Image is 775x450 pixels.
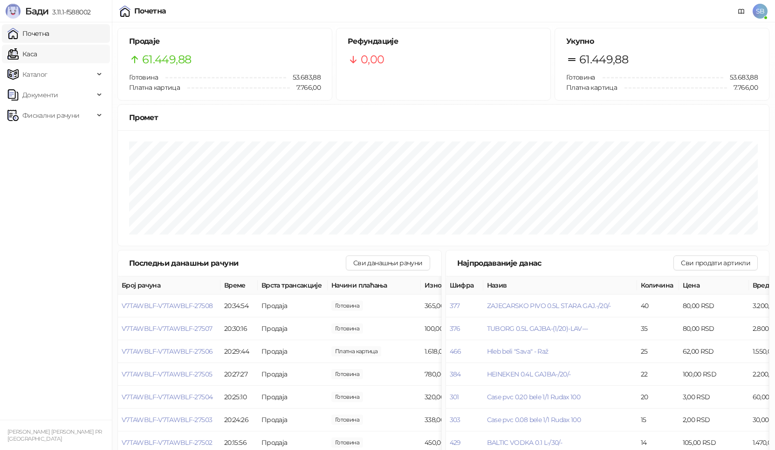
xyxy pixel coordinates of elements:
span: 100,00 [331,323,363,334]
button: V7TAWBLF-V7TAWBLF-27506 [122,347,213,356]
span: 53.683,88 [286,72,321,82]
td: 338,00 RSD [421,409,491,431]
td: 20:27:27 [220,363,258,386]
button: V7TAWBLF-V7TAWBLF-27503 [122,416,212,424]
span: Готовина [566,73,595,81]
a: Почетна [7,24,49,43]
button: Сви данашњи рачуни [346,255,430,270]
div: Промет [129,112,758,123]
span: 53.683,88 [723,72,758,82]
button: 429 [450,438,461,447]
div: Почетна [134,7,166,15]
td: 20:25:10 [220,386,258,409]
span: Платна картица [129,83,180,92]
td: Продаја [258,340,328,363]
span: 365,00 [331,301,363,311]
span: 1.618,00 [331,346,381,356]
td: 25 [637,340,679,363]
button: Сви продати артикли [673,255,758,270]
a: Документација [734,4,749,19]
button: V7TAWBLF-V7TAWBLF-27504 [122,393,213,401]
td: Продаја [258,317,328,340]
td: Продаја [258,295,328,317]
td: 20 [637,386,679,409]
h5: Укупно [566,36,758,47]
th: Цена [679,276,749,295]
td: 80,00 RSD [679,317,749,340]
span: Документи [22,86,58,104]
td: Продаја [258,386,328,409]
button: V7TAWBLF-V7TAWBLF-27508 [122,302,213,310]
td: 365,00 RSD [421,295,491,317]
button: Case pvc 0.20 bele 1/1 Rudax 100 [487,393,581,401]
span: 0,00 [361,51,384,68]
td: 35 [637,317,679,340]
span: 61.449,88 [579,51,628,68]
span: Платна картица [566,83,617,92]
button: HEINEKEN 0.4L GAJBA-/20/- [487,370,571,378]
button: 303 [450,416,460,424]
span: 450,00 [331,437,363,448]
h5: Продаје [129,36,321,47]
th: Врста трансакције [258,276,328,295]
td: 100,00 RSD [421,317,491,340]
button: 384 [450,370,461,378]
span: Бади [25,6,48,17]
span: 320,00 [331,392,363,402]
td: 780,00 RSD [421,363,491,386]
th: Начини плаћања [328,276,421,295]
button: Case pvc 0.08 bele 1/1 Rudax 100 [487,416,581,424]
button: 376 [450,324,460,333]
button: V7TAWBLF-V7TAWBLF-27502 [122,438,212,447]
td: 320,00 RSD [421,386,491,409]
th: Број рачуна [118,276,220,295]
th: Време [220,276,258,295]
td: 3,00 RSD [679,386,749,409]
span: SB [753,4,768,19]
span: 7.766,00 [727,82,758,93]
button: TUBORG 0.5L GAJBA-(1/20)-LAV--- [487,324,588,333]
span: ZAJECARSKO PIVO 0.5L STARA GAJ.-/20/- [487,302,611,310]
button: 466 [450,347,461,356]
td: 15 [637,409,679,431]
button: BALTIC VODKA 0.1 L-/30/- [487,438,562,447]
td: 20:29:44 [220,340,258,363]
h5: Рефундације [348,36,539,47]
a: Каса [7,45,37,63]
td: 20:30:16 [220,317,258,340]
td: 40 [637,295,679,317]
th: Износ [421,276,491,295]
th: Количина [637,276,679,295]
span: Готовина [129,73,158,81]
button: Hleb beli "Sava" - Raž [487,347,549,356]
td: 80,00 RSD [679,295,749,317]
td: Продаја [258,409,328,431]
button: V7TAWBLF-V7TAWBLF-27505 [122,370,212,378]
td: Продаја [258,363,328,386]
button: V7TAWBLF-V7TAWBLF-27507 [122,324,212,333]
small: [PERSON_NAME] [PERSON_NAME] PR [GEOGRAPHIC_DATA] [7,429,102,442]
td: 62,00 RSD [679,340,749,363]
button: 301 [450,393,459,401]
td: 2,00 RSD [679,409,749,431]
td: 20:24:26 [220,409,258,431]
th: Назив [483,276,637,295]
td: 22 [637,363,679,386]
span: 3.11.1-f588002 [48,8,90,16]
span: Каталог [22,65,48,84]
td: 1.618,00 RSD [421,340,491,363]
td: 100,00 RSD [679,363,749,386]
